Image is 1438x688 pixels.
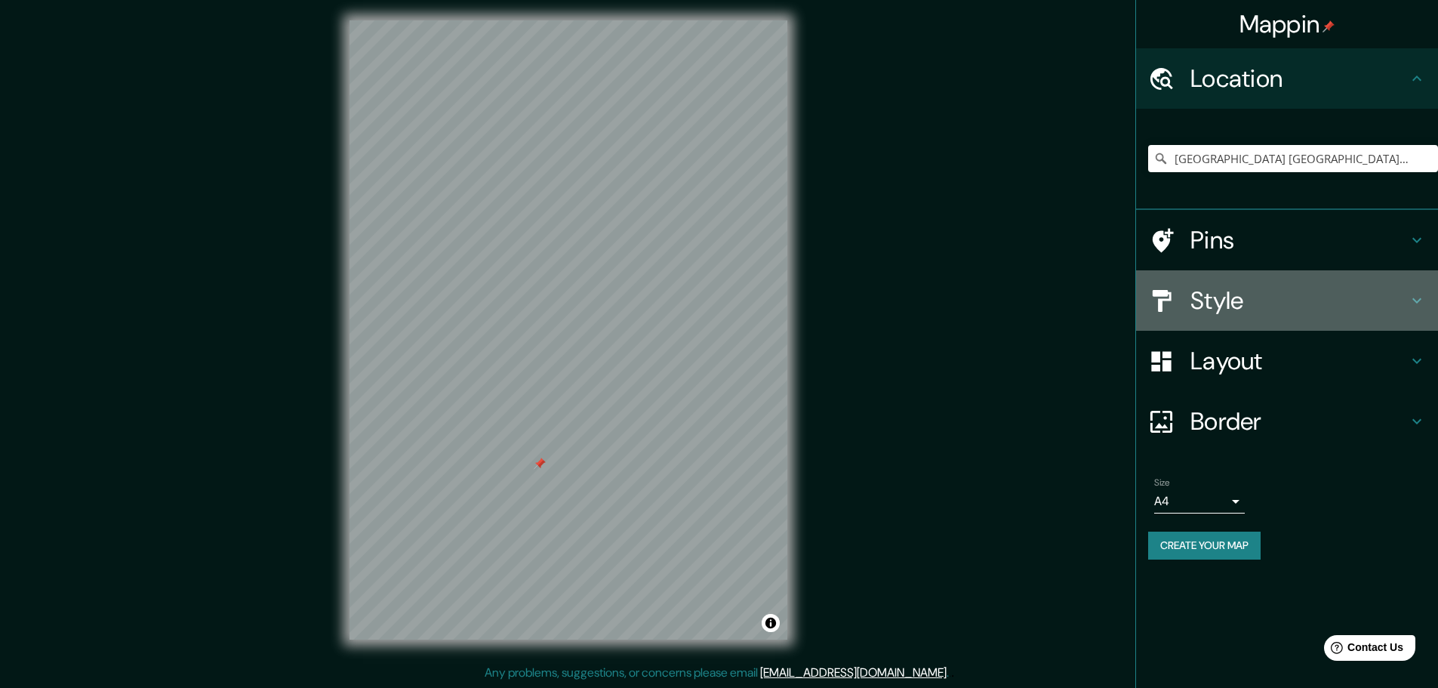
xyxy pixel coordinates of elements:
div: Layout [1136,331,1438,391]
h4: Layout [1190,346,1408,376]
canvas: Map [349,20,787,640]
iframe: Help widget launcher [1304,629,1421,671]
div: Pins [1136,210,1438,270]
div: . [949,664,951,682]
div: Style [1136,270,1438,331]
div: Location [1136,48,1438,109]
h4: Border [1190,406,1408,437]
label: Size [1154,477,1170,489]
img: pin-icon.png [1323,20,1335,32]
a: [EMAIL_ADDRESS][DOMAIN_NAME] [760,665,947,680]
div: Border [1136,391,1438,452]
h4: Pins [1190,225,1408,255]
div: A4 [1154,489,1245,514]
h4: Mappin [1239,9,1335,39]
h4: Style [1190,285,1408,316]
div: . [951,664,954,682]
p: Any problems, suggestions, or concerns please email . [485,664,949,682]
input: Pick your city or area [1148,145,1438,172]
button: Toggle attribution [762,614,780,632]
h4: Location [1190,63,1408,94]
button: Create your map [1148,532,1261,560]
